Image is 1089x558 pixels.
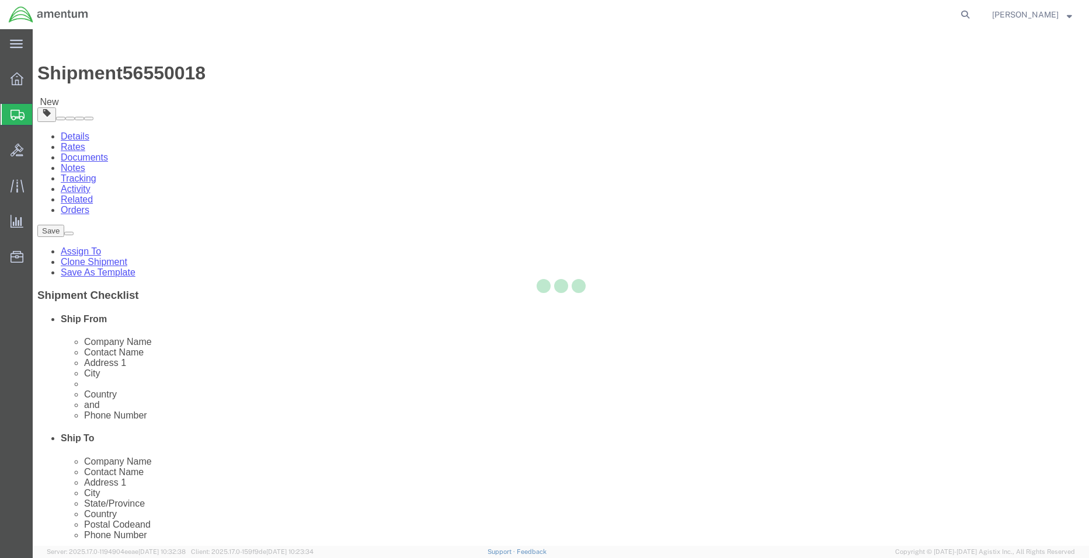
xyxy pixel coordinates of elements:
img: logo [8,6,89,23]
span: Client: 2025.17.0-159f9de [191,548,314,555]
span: [DATE] 10:32:38 [138,548,186,555]
button: [PERSON_NAME] [991,8,1073,22]
span: Eddie Gonzalez [992,8,1059,21]
span: Server: 2025.17.0-1194904eeae [47,548,186,555]
a: Feedback [517,548,547,555]
span: [DATE] 10:23:34 [266,548,314,555]
span: Copyright © [DATE]-[DATE] Agistix Inc., All Rights Reserved [895,547,1075,557]
a: Support [488,548,517,555]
